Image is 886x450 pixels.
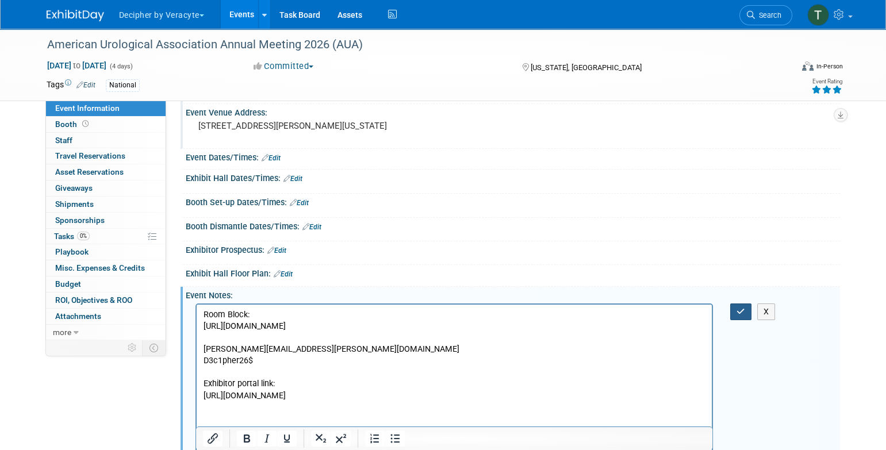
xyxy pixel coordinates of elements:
button: Bullet list [385,430,405,447]
span: 0% [77,232,90,240]
li: Exhibitor Housing [53,432,509,443]
a: Staff [46,133,166,148]
a: more [46,325,166,340]
img: ExhibitDay [47,10,104,21]
a: Giveaways [46,180,166,196]
a: Edit [302,223,321,231]
div: Event Venue Address: [186,104,840,118]
span: Staff [55,136,72,145]
span: Misc. Expenses & Credits [55,263,145,272]
a: Sponsorships [46,213,166,228]
button: Italic [257,430,277,447]
b: Plan your trip: [30,409,82,419]
span: Booth [55,120,91,129]
p: Room Block: [URL][DOMAIN_NAME] [PERSON_NAME][EMAIL_ADDRESS][PERSON_NAME][DOMAIN_NAME] D3c1pher26$... [7,5,509,374]
a: Edit [76,81,95,89]
button: Numbered list [365,430,385,447]
td: Toggle Event Tabs [142,340,166,355]
li: Attendee Registration vs. Exhibitor Registration [53,386,509,397]
a: Shipments [46,197,166,212]
a: Attachments [46,309,166,324]
span: Playbook [55,247,89,256]
div: Exhibit Hall Floor Plan: [186,265,840,280]
div: Booth Set-up Dates/Times: [186,194,840,209]
button: Superscript [331,430,351,447]
div: Event Format [724,60,843,77]
a: Tasks0% [46,229,166,244]
span: Search [755,11,781,20]
button: Insert/edit link [203,430,223,447]
button: Committed [250,60,318,72]
img: Format-Inperson.png [802,61,814,71]
span: [US_STATE], [GEOGRAPHIC_DATA] [531,63,642,72]
b: Attendee Registration is open and the Educational Program for 2025 is available for viewing [30,375,374,384]
span: Sponsorships [55,216,105,225]
span: Budget [55,279,81,289]
li: Discounted Airfare [53,420,509,432]
div: Exhibit Hall Dates/Times: [186,170,840,184]
td: Tags [47,79,95,92]
img: Tony Alvarado [807,4,829,26]
a: Edit [262,154,281,162]
span: Booth not reserved yet [80,120,91,128]
button: Subscript [311,430,331,447]
a: Asset Reservations [46,164,166,180]
div: Booth Dismantle Dates/Times: [186,218,840,233]
button: Bold [237,430,256,447]
div: In-Person [815,62,842,71]
span: (4 days) [109,63,133,70]
span: Travel Reservations [55,151,125,160]
a: Budget [46,276,166,292]
li: Exhibitor Registration – opens in mid-[DATE] [53,397,509,409]
div: National [106,79,140,91]
a: Edit [290,199,309,207]
span: Event Information [55,103,120,113]
a: Edit [267,247,286,255]
a: Edit [274,270,293,278]
pre: [STREET_ADDRESS][PERSON_NAME][US_STATE] [198,121,446,131]
span: Giveaways [55,183,93,193]
span: to [71,61,82,70]
a: Booth [46,117,166,132]
button: X [757,303,776,320]
span: Shipments [55,199,94,209]
td: Personalize Event Tab Strip [122,340,143,355]
div: Event Notes: [186,287,840,301]
a: Edit [283,175,302,183]
a: ROI, Objectives & ROO [46,293,166,308]
span: ROI, Objectives & ROO [55,295,132,305]
div: Event Rating [811,79,842,84]
div: Exhibitor Prospectus: [186,241,840,256]
span: more [53,328,71,337]
span: Tasks [54,232,90,241]
span: Attachments [55,311,101,321]
a: Misc. Expenses & Credits [46,260,166,276]
button: Underline [277,430,297,447]
a: Search [739,5,792,25]
div: American Urological Association Annual Meeting 2026 (AUA) [43,34,775,55]
a: Event Information [46,101,166,116]
div: Event Dates/Times: [186,149,840,164]
span: [DATE] [DATE] [47,60,107,71]
a: Playbook [46,244,166,260]
a: Travel Reservations [46,148,166,164]
span: Asset Reservations [55,167,124,176]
